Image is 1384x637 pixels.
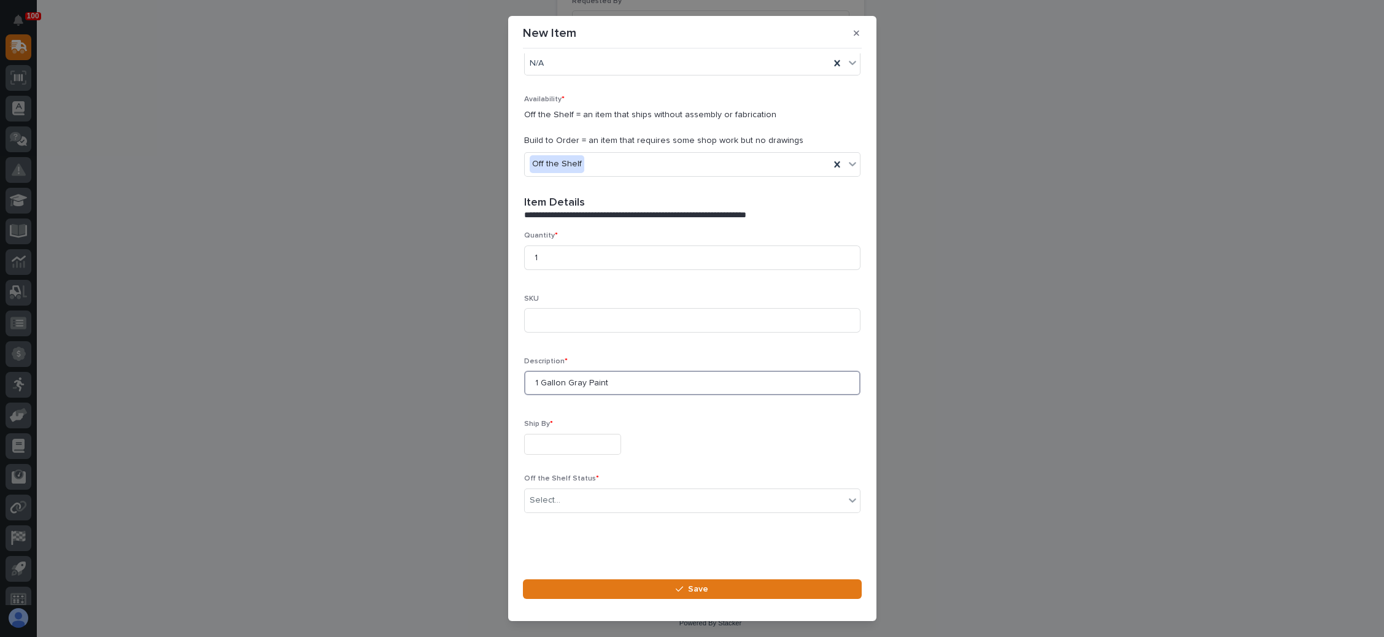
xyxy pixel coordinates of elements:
span: Availability [524,96,565,103]
span: Quantity [524,232,558,239]
button: Save [523,579,862,599]
div: Select... [530,494,560,507]
p: New Item [523,26,576,41]
div: Off the Shelf [530,155,584,173]
h2: Item Details [524,196,585,210]
span: Ship By [524,420,553,428]
span: N/A [530,57,544,70]
span: SKU [524,295,539,303]
span: Description [524,358,568,365]
span: Off the Shelf Status [524,475,599,482]
p: Off the Shelf = an item that ships without assembly or fabrication Build to Order = an item that ... [524,109,860,147]
span: Save [688,584,708,595]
